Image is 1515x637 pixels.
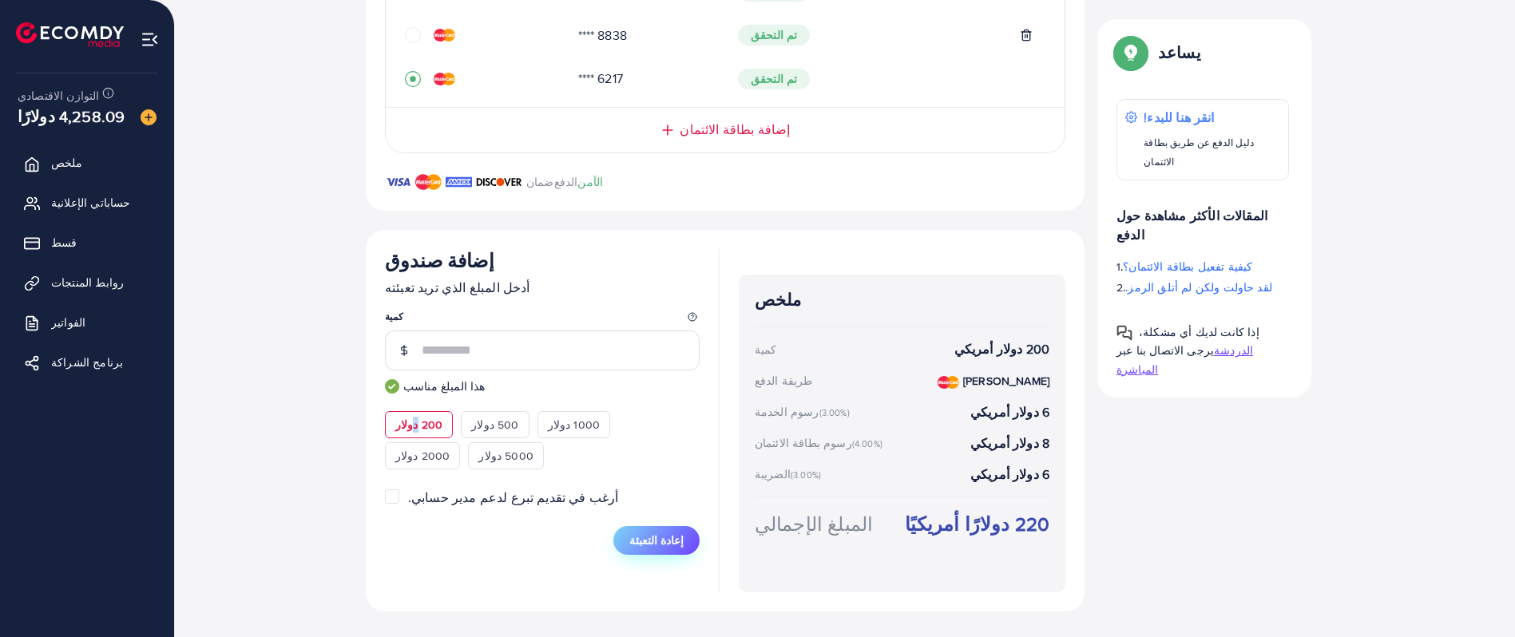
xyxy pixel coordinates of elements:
font: انقر هنا للبدء! [1144,109,1214,126]
font: 6 دولار أمريكي [970,403,1049,421]
img: ماركة [446,172,472,192]
a: حساباتي الإعلانية [12,187,162,219]
font: 200 دولار أمريكي [954,340,1049,358]
font: كمية [385,310,404,323]
font: برنامج الشراكة [51,354,123,370]
svg: دائرة [405,27,421,43]
a: ملخص [12,147,162,179]
img: ائتمان [938,376,959,389]
font: تم التحقق [751,27,797,43]
iframe: محادثة [1447,565,1503,625]
font: 6 دولار أمريكي [970,465,1049,483]
font: 500 دولار [471,417,518,433]
font: دليل الدفع عن طريق بطاقة الائتمان [1144,136,1254,168]
font: المقالات الأكثر مشاهدة حول الدفع [1116,207,1267,243]
a: قسط [12,227,162,259]
font: 4,258.09 دولارًا [18,105,125,128]
img: ماركة [385,172,411,192]
font: [PERSON_NAME] [963,373,1049,389]
font: (4.00%) [852,437,882,450]
font: (3.00%) [819,406,850,419]
font: روابط المنتجات [51,275,124,291]
font: أرغب في تقديم تبرع لدعم مدير حسابي. [408,489,619,506]
font: الضريبة [755,466,791,482]
img: صورة [141,109,157,125]
img: مرشد [385,379,399,394]
font: (3.00%) [791,469,821,481]
font: الآمن [577,174,603,190]
img: ائتمان [434,29,455,42]
font: المبلغ الإجمالي [755,510,873,537]
font: رسوم بطاقة الائتمان [755,435,852,451]
font: رسوم الخدمة [755,404,819,420]
button: إعادة التعبئة [613,526,700,555]
img: ائتمان [434,73,455,85]
font: أدخل المبلغ الذي تريد تعبئته [385,279,529,296]
font: ضمان [526,174,554,190]
font: يساعد [1158,41,1201,64]
img: دليل النوافذ المنبثقة [1116,325,1132,341]
font: 200 دولار [395,417,442,433]
font: كمية [755,342,777,358]
font: الفواتير [51,315,85,330]
font: 1. [1116,259,1123,275]
font: قسط [51,235,77,251]
img: ماركة [415,172,442,192]
font: 220 دولارًا أمريكيًا [905,510,1049,537]
font: ملخص [755,288,802,311]
font: 1000 دولار [548,417,600,433]
font: إضافة بطاقة الائتمان [680,121,790,138]
a: برنامج الشراكة [12,346,162,378]
font: لقد حاولت ولكن لم أتلق الرمز. [1125,279,1272,295]
font: إضافة صندوق [385,247,494,274]
font: طريقة الدفع [755,373,813,389]
a: روابط المنتجات [12,267,162,299]
font: إعادة التعبئة [629,532,684,548]
font: حساباتي الإعلانية [51,195,131,211]
font: تم التحقق [751,71,797,87]
font: التوازن الاقتصادي [18,88,100,104]
img: دليل النوافذ المنبثقة [1116,38,1145,67]
img: ماركة [476,172,522,192]
img: الشعار [16,22,124,47]
font: إذا كانت لديك أي مشكلة، يرجى الاتصال بنا عبر [1116,324,1259,358]
font: الدفع [554,174,578,190]
font: هذا المبلغ مناسب [403,378,486,394]
font: 2000 دولار [395,448,450,464]
font: 8 دولار أمريكي [970,434,1049,452]
font: كيفية تفعيل بطاقة الائتمان؟ [1123,259,1252,275]
font: 2. [1116,279,1125,295]
img: قائمة طعام [141,30,159,49]
font: ملخص [51,155,83,171]
font: 5000 دولار [478,448,533,464]
svg: دائرة التسجيل [405,71,421,87]
a: الفواتير [12,307,162,338]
